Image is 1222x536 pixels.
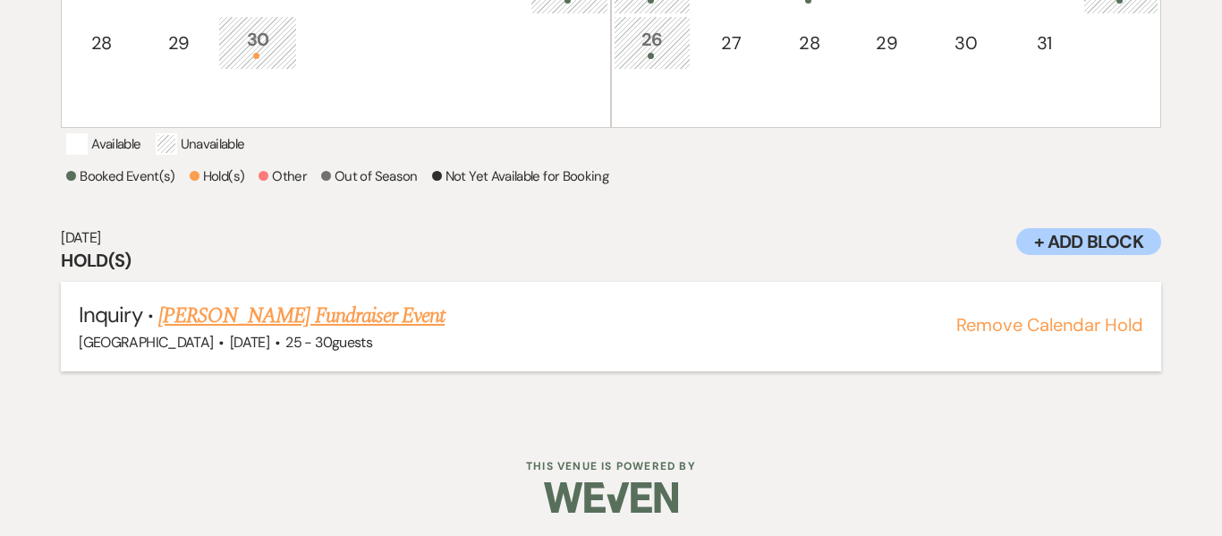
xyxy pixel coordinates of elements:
div: 29 [859,30,916,56]
p: Unavailable [156,133,245,155]
p: Out of Season [321,166,418,187]
p: Hold(s) [190,166,245,187]
div: 31 [1016,30,1072,56]
div: 29 [150,30,208,56]
p: Not Yet Available for Booking [432,166,608,187]
div: 30 [228,26,286,59]
div: 30 [937,30,995,56]
h6: [DATE] [61,228,1160,248]
h3: Hold(s) [61,248,1160,273]
p: Booked Event(s) [66,166,174,187]
a: [PERSON_NAME] Fundraiser Event [158,300,445,332]
img: Weven Logo [544,466,678,529]
div: 27 [702,30,760,56]
p: Available [66,133,140,155]
div: 28 [782,30,837,56]
div: 26 [624,26,681,59]
span: [DATE] [230,333,269,352]
span: 25 - 30 guests [285,333,372,352]
span: Inquiry [79,301,141,328]
button: Remove Calendar Hold [956,316,1143,334]
button: + Add Block [1016,228,1161,255]
div: 28 [73,30,129,56]
p: Other [259,166,307,187]
span: [GEOGRAPHIC_DATA] [79,333,213,352]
